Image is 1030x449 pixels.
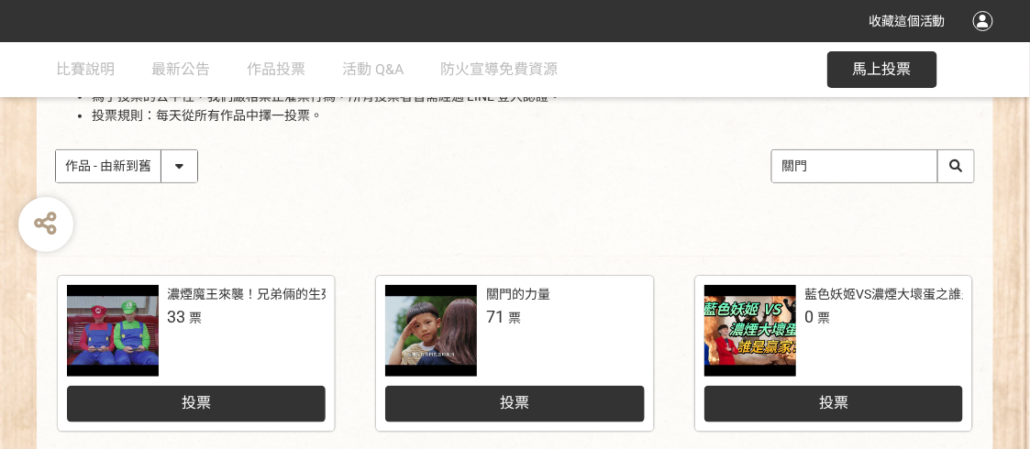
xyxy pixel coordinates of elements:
[500,394,529,411] span: 投票
[168,307,186,326] span: 33
[152,42,211,97] a: 最新公告
[441,42,559,97] a: 防火宣導免費資源
[92,106,975,126] li: 投票規則：每天從所有作品中擇一投票。
[248,42,306,97] a: 作品投票
[772,150,974,182] input: 搜尋作品
[805,307,814,326] span: 0
[182,394,211,411] span: 投票
[818,311,831,325] span: 票
[486,285,550,304] div: 關門的力量
[486,307,504,326] span: 71
[152,60,211,78] span: 最新公告
[190,311,203,325] span: 票
[57,42,116,97] a: 比賽說明
[441,60,559,78] span: 防火宣導免費資源
[248,60,306,78] span: 作品投票
[57,60,116,78] span: 比賽說明
[58,276,336,432] a: 濃煙魔王來襲！兄弟倆的生死關門33票投票
[819,394,848,411] span: 投票
[376,276,654,432] a: 關門的力量71票投票
[827,51,937,88] button: 馬上投票
[853,60,912,78] span: 馬上投票
[343,42,404,97] a: 活動 Q&A
[869,14,946,28] span: 收藏這個活動
[508,311,521,325] span: 票
[805,285,1013,304] div: 藍色妖姬VS濃煙大壞蛋之誰是贏家？
[168,285,360,304] div: 濃煙魔王來襲！兄弟倆的生死關門
[343,60,404,78] span: 活動 Q&A
[695,276,973,432] a: 藍色妖姬VS濃煙大壞蛋之誰是贏家？0票投票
